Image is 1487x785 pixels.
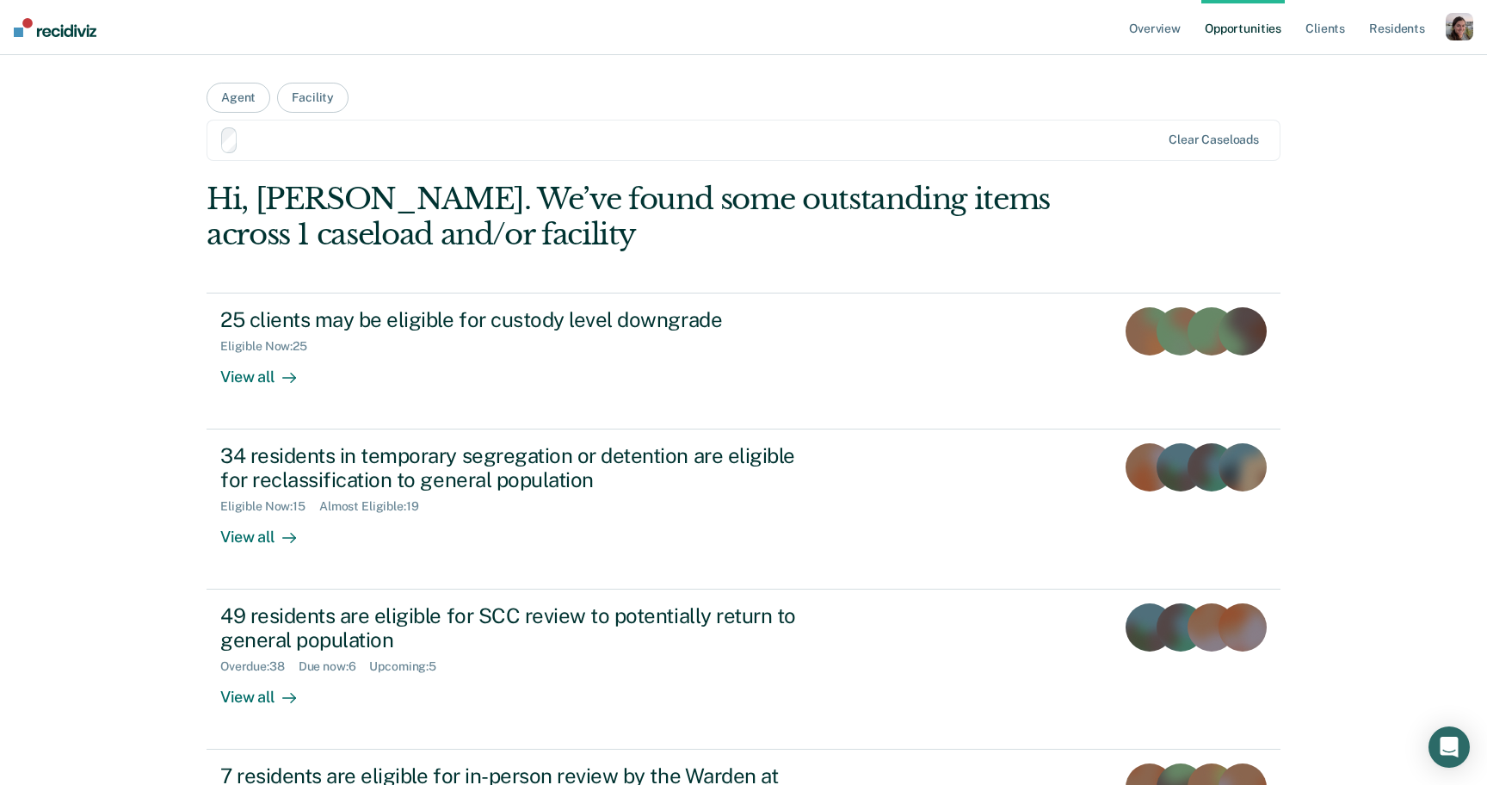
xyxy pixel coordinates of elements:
div: Open Intercom Messenger [1428,726,1470,768]
div: Due now : 6 [299,659,370,674]
button: Agent [207,83,270,113]
img: Recidiviz [14,18,96,37]
button: Facility [277,83,349,113]
div: View all [220,354,317,387]
div: Eligible Now : 25 [220,339,321,354]
div: Upcoming : 5 [369,659,450,674]
div: View all [220,674,317,708]
a: 25 clients may be eligible for custody level downgradeEligible Now:25View all [207,293,1280,429]
a: 49 residents are eligible for SCC review to potentially return to general populationOverdue:38Due... [207,590,1280,750]
div: Hi, [PERSON_NAME]. We’ve found some outstanding items across 1 caseload and/or facility [207,182,1065,252]
div: Overdue : 38 [220,659,299,674]
div: Clear caseloads [1169,133,1259,147]
div: Eligible Now : 15 [220,499,319,514]
div: Almost Eligible : 19 [319,499,433,514]
div: 49 residents are eligible for SCC review to potentially return to general population [220,603,824,653]
a: 34 residents in temporary segregation or detention are eligible for reclassification to general p... [207,430,1280,590]
div: View all [220,514,317,547]
div: 25 clients may be eligible for custody level downgrade [220,307,824,332]
div: 34 residents in temporary segregation or detention are eligible for reclassification to general p... [220,443,824,493]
